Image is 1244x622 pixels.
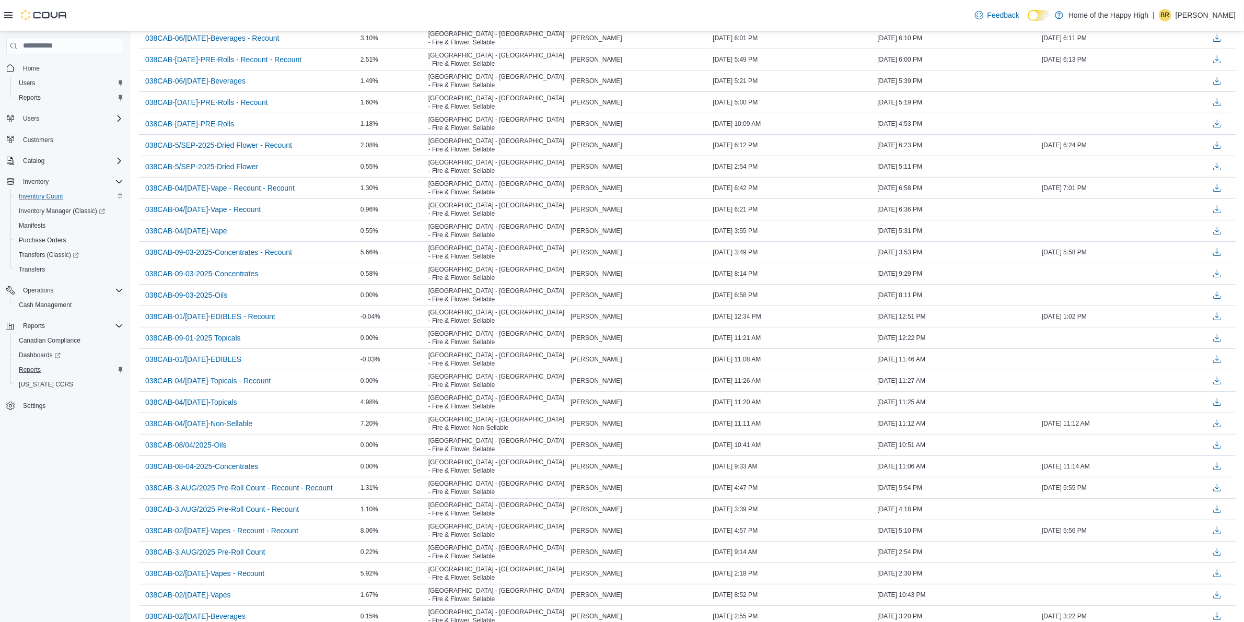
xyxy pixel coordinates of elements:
[145,33,280,43] span: 038CAB-06/[DATE]-Beverages - Recount
[875,332,1040,344] div: [DATE] 12:22 PM
[141,159,262,174] button: 038CAB-5/SEP-2025-Dried Flower
[21,10,68,20] img: Cova
[19,134,57,146] a: Customers
[145,204,261,215] span: 038CAB-04/[DATE]-Vape - Recount
[875,439,1040,451] div: [DATE] 10:51 AM
[1159,9,1171,21] div: Branden Rowsell
[23,402,45,410] span: Settings
[571,441,622,449] span: [PERSON_NAME]
[358,118,426,130] div: 1.18%
[358,267,426,280] div: 0.58%
[426,392,568,413] div: [GEOGRAPHIC_DATA] - [GEOGRAPHIC_DATA] - Fire & Flower, Sellable
[19,133,123,146] span: Customers
[141,394,241,410] button: 038CAB-04/[DATE]-Topicals
[19,251,79,259] span: Transfers (Classic)
[19,399,123,412] span: Settings
[711,503,875,515] div: [DATE] 3:39 PM
[711,374,875,387] div: [DATE] 11:26 AM
[875,524,1040,537] div: [DATE] 5:10 PM
[875,374,1040,387] div: [DATE] 11:27 AM
[358,246,426,259] div: 5.66%
[145,590,231,600] span: 038CAB-02/[DATE]-Vapes
[426,199,568,220] div: [GEOGRAPHIC_DATA] - [GEOGRAPHIC_DATA] - Fire & Flower, Sellable
[15,378,77,391] a: [US_STATE] CCRS
[19,320,49,332] button: Reports
[358,96,426,109] div: 1.60%
[711,246,875,259] div: [DATE] 3:49 PM
[711,203,875,216] div: [DATE] 6:21 PM
[358,460,426,473] div: 0.00%
[971,5,1024,26] a: Feedback
[426,178,568,198] div: [GEOGRAPHIC_DATA] - [GEOGRAPHIC_DATA] - Fire & Flower, Sellable
[358,567,426,580] div: 5.92%
[10,76,127,90] button: Users
[711,546,875,558] div: [DATE] 9:14 AM
[711,32,875,44] div: [DATE] 6:01 PM
[1040,524,1204,537] div: [DATE] 5:56 PM
[358,396,426,408] div: 4.98%
[358,439,426,451] div: 0.00%
[19,62,123,75] span: Home
[19,221,45,230] span: Manifests
[141,544,270,560] button: 038CAB-3.AUG/2025 Pre-Roll Count
[19,155,123,167] span: Catalog
[711,160,875,173] div: [DATE] 2:54 PM
[19,93,41,102] span: Reports
[145,525,298,536] span: 038CAB-02/[DATE]-Vapes - Recount - Recount
[711,267,875,280] div: [DATE] 8:14 PM
[141,373,275,389] button: 038CAB-04/[DATE]-Topicals - Recount
[145,247,292,257] span: 038CAB-09-03-2025-Concentrates - Recount
[571,227,622,235] span: [PERSON_NAME]
[426,220,568,241] div: [GEOGRAPHIC_DATA] - [GEOGRAPHIC_DATA] - Fire & Flower, Sellable
[358,332,426,344] div: 0.00%
[145,97,268,108] span: 038CAB-[DATE]-PRE-Rolls - Recount
[10,233,127,248] button: Purchase Orders
[1068,9,1148,21] p: Home of the Happy High
[711,353,875,366] div: [DATE] 11:08 AM
[10,262,127,277] button: Transfers
[875,160,1040,173] div: [DATE] 5:11 PM
[10,189,127,204] button: Inventory Count
[571,419,622,428] span: [PERSON_NAME]
[426,477,568,498] div: [GEOGRAPHIC_DATA] - [GEOGRAPHIC_DATA] - Fire & Flower, Sellable
[426,156,568,177] div: [GEOGRAPHIC_DATA] - [GEOGRAPHIC_DATA] - Fire & Flower, Sellable
[15,234,123,247] span: Purchase Orders
[711,524,875,537] div: [DATE] 4:57 PM
[711,460,875,473] div: [DATE] 9:33 AM
[15,263,49,276] a: Transfers
[2,283,127,298] button: Operations
[426,71,568,91] div: [GEOGRAPHIC_DATA] - [GEOGRAPHIC_DATA] - Fire & Flower, Sellable
[15,219,50,232] a: Manifests
[358,546,426,558] div: 0.22%
[426,456,568,477] div: [GEOGRAPHIC_DATA] - [GEOGRAPHIC_DATA] - Fire & Flower, Sellable
[1176,9,1236,21] p: [PERSON_NAME]
[141,266,262,281] button: 038CAB-09-03-2025-Concentrates
[875,289,1040,301] div: [DATE] 8:11 PM
[145,418,252,429] span: 038CAB-04/[DATE]-Non-Sellable
[426,92,568,113] div: [GEOGRAPHIC_DATA] - [GEOGRAPHIC_DATA] - Fire & Flower, Sellable
[23,114,39,123] span: Users
[571,55,622,64] span: [PERSON_NAME]
[15,190,123,203] span: Inventory Count
[426,327,568,348] div: [GEOGRAPHIC_DATA] - [GEOGRAPHIC_DATA] - Fire & Flower, Sellable
[571,591,622,599] span: [PERSON_NAME]
[141,52,306,67] button: 038CAB-[DATE]-PRE-Rolls - Recount - Recount
[23,322,45,330] span: Reports
[141,330,245,346] button: 038CAB-09-01-2025 Topicals
[15,334,85,347] a: Canadian Compliance
[141,116,238,132] button: 038CAB-[DATE]-PRE-Rolls
[875,589,1040,601] div: [DATE] 10:43 PM
[358,182,426,194] div: 1.30%
[145,611,246,621] span: 038CAB-02/[DATE]-Beverages
[1040,139,1204,151] div: [DATE] 6:24 PM
[141,416,257,431] button: 038CAB-04/[DATE]-Non-Sellable
[426,563,568,584] div: [GEOGRAPHIC_DATA] - [GEOGRAPHIC_DATA] - Fire & Flower, Sellable
[19,351,61,359] span: Dashboards
[1040,53,1204,66] div: [DATE] 6:13 PM
[571,355,622,363] span: [PERSON_NAME]
[711,225,875,237] div: [DATE] 3:55 PM
[141,587,235,603] button: 038CAB-02/[DATE]-Vapes
[19,207,105,215] span: Inventory Manager (Classic)
[145,397,237,407] span: 038CAB-04/[DATE]-Topicals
